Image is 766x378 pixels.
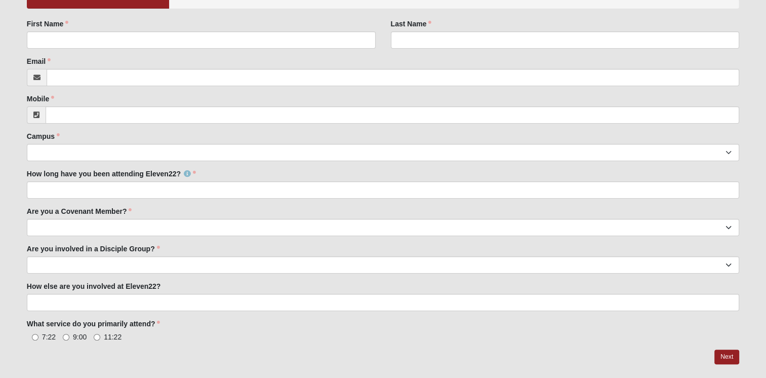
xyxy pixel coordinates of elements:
[42,333,56,341] span: 7:22
[27,94,54,104] label: Mobile
[27,206,132,216] label: Are you a Covenant Member?
[32,334,38,341] input: 7:22
[94,334,100,341] input: 11:22
[27,131,60,141] label: Campus
[104,333,122,341] span: 11:22
[73,333,87,341] span: 9:00
[27,244,160,254] label: Are you involved in a Disciple Group?
[714,350,739,364] a: Next
[27,281,161,291] label: How else are you involved at Eleven22?
[27,169,196,179] label: How long have you been attending Eleven22?
[391,19,432,29] label: Last Name
[27,56,51,66] label: Email
[27,19,68,29] label: First Name
[27,319,160,329] label: What service do you primarily attend?
[63,334,69,341] input: 9:00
